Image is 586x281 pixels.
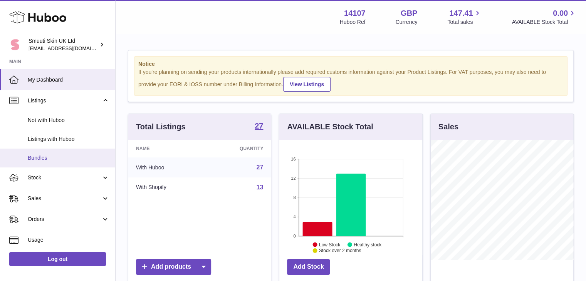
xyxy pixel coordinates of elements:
span: Usage [28,236,109,244]
a: Log out [9,252,106,266]
span: AVAILABLE Stock Total [512,18,577,26]
th: Quantity [205,140,271,157]
div: If you're planning on sending your products internationally please add required customs informati... [138,69,563,92]
text: 0 [294,234,296,238]
strong: Notice [138,60,563,68]
h3: AVAILABLE Stock Total [287,122,373,132]
strong: 14107 [344,8,366,18]
div: Smuuti Skin UK Ltd [29,37,98,52]
a: 27 [257,164,264,171]
span: Sales [28,195,101,202]
h3: Total Listings [136,122,186,132]
div: Huboo Ref [340,18,366,26]
a: 0.00 AVAILABLE Stock Total [512,8,577,26]
a: Add Stock [287,259,330,275]
span: Stock [28,174,101,181]
span: Not with Huboo [28,117,109,124]
text: Low Stock [319,242,341,247]
h3: Sales [438,122,458,132]
text: 8 [294,195,296,200]
text: Stock over 2 months [319,248,361,253]
th: Name [128,140,205,157]
span: Bundles [28,154,109,162]
text: Healthy stock [354,242,382,247]
img: Paivi.korvela@gmail.com [9,39,21,50]
strong: GBP [401,8,417,18]
span: Total sales [447,18,482,26]
text: 4 [294,214,296,219]
strong: 27 [255,122,263,130]
span: [EMAIL_ADDRESS][DOMAIN_NAME] [29,45,113,51]
td: With Shopify [128,177,205,197]
span: My Dashboard [28,76,109,84]
a: 27 [255,122,263,131]
td: With Huboo [128,157,205,177]
a: 13 [257,184,264,191]
a: 147.41 Total sales [447,8,482,26]
a: View Listings [283,77,331,92]
span: Orders [28,216,101,223]
text: 16 [291,157,296,161]
span: Listings with Huboo [28,135,109,143]
span: 0.00 [553,8,568,18]
text: 12 [291,176,296,181]
a: Add products [136,259,211,275]
div: Currency [396,18,418,26]
span: Listings [28,97,101,104]
span: 147.41 [449,8,473,18]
